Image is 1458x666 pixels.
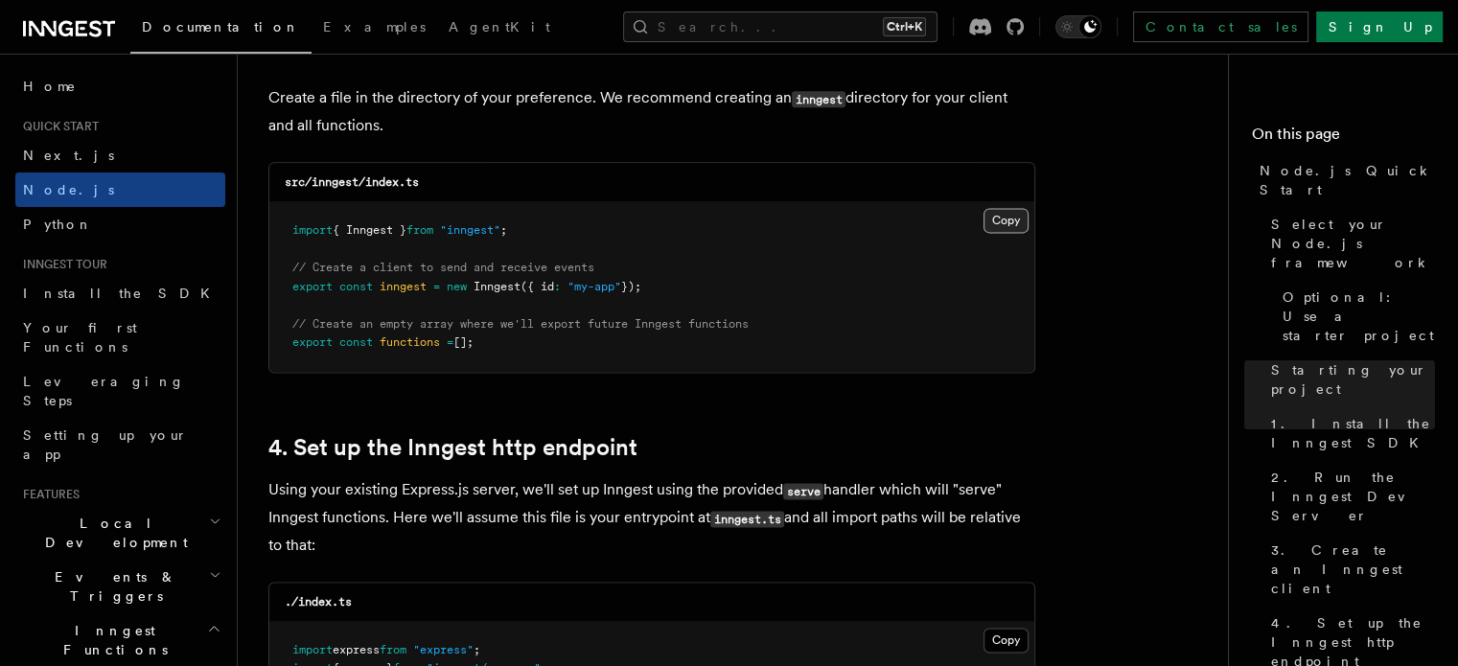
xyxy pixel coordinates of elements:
[1263,353,1435,406] a: Starting your project
[380,280,427,293] span: inngest
[23,217,93,232] span: Python
[15,567,209,606] span: Events & Triggers
[292,280,333,293] span: export
[1271,468,1435,525] span: 2. Run the Inngest Dev Server
[1055,15,1101,38] button: Toggle dark mode
[447,335,453,349] span: =
[23,286,221,301] span: Install the SDK
[23,77,77,96] span: Home
[23,148,114,163] span: Next.js
[292,643,333,656] span: import
[1283,287,1435,345] span: Optional: Use a starter project
[1260,161,1435,199] span: Node.js Quick Start
[292,335,333,349] span: export
[380,643,406,656] span: from
[437,6,562,52] a: AgentKit
[449,19,550,34] span: AgentKit
[15,560,225,613] button: Events & Triggers
[268,476,1035,559] p: Using your existing Express.js server, we'll set up Inngest using the provided handler which will...
[339,280,373,293] span: const
[15,487,80,502] span: Features
[500,223,507,237] span: ;
[792,91,845,107] code: inngest
[474,280,521,293] span: Inngest
[292,261,594,274] span: // Create a client to send and receive events
[1316,11,1443,42] a: Sign Up
[1263,533,1435,606] a: 3. Create an Inngest client
[623,11,937,42] button: Search...Ctrl+K
[1263,460,1435,533] a: 2. Run the Inngest Dev Server
[710,511,784,527] code: inngest.ts
[521,280,554,293] span: ({ id
[783,483,823,499] code: serve
[15,119,99,134] span: Quick start
[15,621,207,659] span: Inngest Functions
[333,643,380,656] span: express
[883,17,926,36] kbd: Ctrl+K
[15,514,209,552] span: Local Development
[285,595,352,609] code: ./index.ts
[567,280,621,293] span: "my-app"
[339,335,373,349] span: const
[15,418,225,471] a: Setting up your app
[984,208,1029,233] button: Copy
[130,6,312,54] a: Documentation
[292,223,333,237] span: import
[15,172,225,207] a: Node.js
[323,19,426,34] span: Examples
[1271,360,1435,399] span: Starting your project
[15,506,225,560] button: Local Development
[1263,207,1435,280] a: Select your Node.js framework
[406,223,433,237] span: from
[312,6,437,52] a: Examples
[333,223,406,237] span: { Inngest }
[413,643,474,656] span: "express"
[23,320,137,355] span: Your first Functions
[142,19,300,34] span: Documentation
[1271,414,1435,452] span: 1. Install the Inngest SDK
[1252,123,1435,153] h4: On this page
[15,257,107,272] span: Inngest tour
[15,364,225,418] a: Leveraging Steps
[1133,11,1308,42] a: Contact sales
[15,310,225,364] a: Your first Functions
[1252,153,1435,207] a: Node.js Quick Start
[1271,540,1435,598] span: 3. Create an Inngest client
[23,182,114,197] span: Node.js
[474,643,480,656] span: ;
[1263,406,1435,460] a: 1. Install the Inngest SDK
[433,280,440,293] span: =
[15,69,225,103] a: Home
[23,427,188,462] span: Setting up your app
[23,374,185,408] span: Leveraging Steps
[984,628,1029,653] button: Copy
[1271,215,1435,272] span: Select your Node.js framework
[621,280,641,293] span: });
[285,175,419,189] code: src/inngest/index.ts
[292,317,749,331] span: // Create an empty array where we'll export future Inngest functions
[440,223,500,237] span: "inngest"
[380,335,440,349] span: functions
[15,138,225,172] a: Next.js
[15,207,225,241] a: Python
[447,280,467,293] span: new
[453,335,474,349] span: [];
[554,280,561,293] span: :
[15,276,225,310] a: Install the SDK
[1275,280,1435,353] a: Optional: Use a starter project
[268,84,1035,139] p: Create a file in the directory of your preference. We recommend creating an directory for your cl...
[268,434,637,461] a: 4. Set up the Inngest http endpoint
